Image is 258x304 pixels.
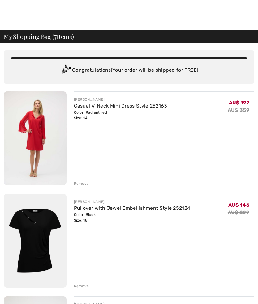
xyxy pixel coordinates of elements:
div: Remove [74,283,89,289]
div: Color: Black Size: 18 [74,212,191,223]
div: [PERSON_NAME] [74,199,191,205]
span: AU$ 197 [229,100,249,106]
a: Pullover with Jewel Embellishment Style 252124 [74,205,191,211]
a: Casual V-Neck Mini Dress Style 252163 [74,103,167,109]
img: Congratulation2.svg [60,64,72,77]
span: 7 [54,32,57,40]
span: AU$ 146 [228,202,249,208]
span: My Shopping Bag ( Items) [4,33,74,40]
s: AU$ 359 [228,107,249,113]
div: Color: Radiant red Size: 14 [74,110,167,121]
s: AU$ 209 [228,209,249,215]
img: Pullover with Jewel Embellishment Style 252124 [4,194,67,287]
div: Remove [74,181,89,186]
div: [PERSON_NAME] [74,97,167,102]
div: Congratulations! Your order will be shipped for FREE! [11,64,247,77]
img: Casual V-Neck Mini Dress Style 252163 [4,91,67,185]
